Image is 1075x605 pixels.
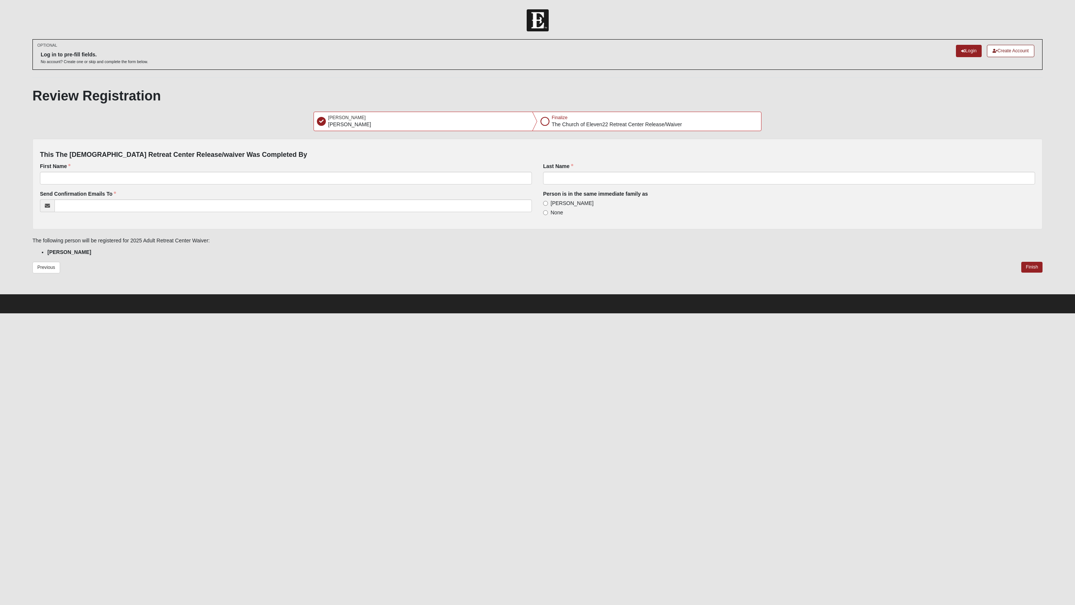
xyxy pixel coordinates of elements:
p: The following person will be registered for 2025 Adult Retreat Center Waiver: [32,237,1043,245]
label: Last Name [543,162,573,170]
label: First Name [40,162,71,170]
a: Create Account [987,45,1034,57]
button: Previous [32,262,60,273]
span: None [551,210,563,215]
p: The Church of Eleven22 Retreat Center Release/Waiver [552,121,682,128]
a: Login [956,45,982,57]
span: Finalize [552,115,567,120]
button: Finish [1021,262,1043,273]
span: [PERSON_NAME] [551,200,593,206]
p: No account? Create one or skip and complete the form below. [41,59,148,65]
label: Person is in the same immediate family as [543,190,648,198]
h1: Review Registration [32,88,1043,104]
h6: Log in to pre-fill fields. [41,52,148,58]
input: [PERSON_NAME] [543,201,548,206]
img: Church of Eleven22 Logo [527,9,549,31]
h4: This The [DEMOGRAPHIC_DATA] Retreat Center Release/waiver Was Completed By [40,151,1035,159]
small: OPTIONAL [37,43,57,48]
span: [PERSON_NAME] [328,115,366,120]
input: None [543,210,548,215]
p: [PERSON_NAME] [328,121,371,128]
label: Send Confirmation Emails To [40,190,116,198]
strong: [PERSON_NAME] [47,249,91,255]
